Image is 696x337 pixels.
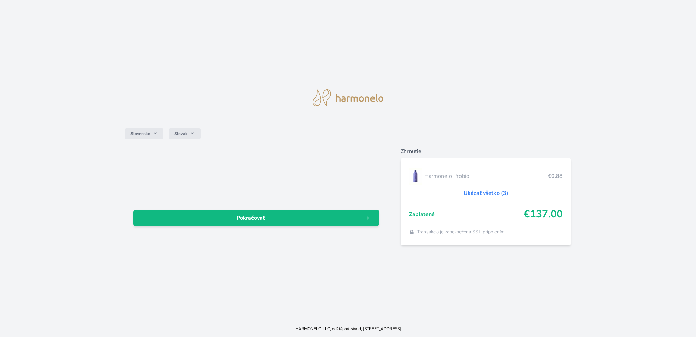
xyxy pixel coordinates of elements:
button: Slovensko [125,128,163,139]
span: €0.88 [548,172,563,180]
span: Slovak [174,131,187,136]
a: Ukázať všetko (3) [464,189,508,197]
span: €137.00 [524,208,563,220]
span: Pokračovať [139,214,363,222]
img: CLEAN_PROBIO_se_stinem_x-lo.jpg [409,168,422,185]
button: Slovak [169,128,201,139]
a: Pokračovať [133,210,379,226]
span: Transakcia je zabezpečená SSL pripojením [417,229,505,235]
span: Harmonelo Probio [424,172,548,180]
h6: Zhrnutie [401,147,571,155]
img: logo.svg [313,89,383,106]
span: Zaplatené [409,210,524,218]
span: Slovensko [130,131,150,136]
